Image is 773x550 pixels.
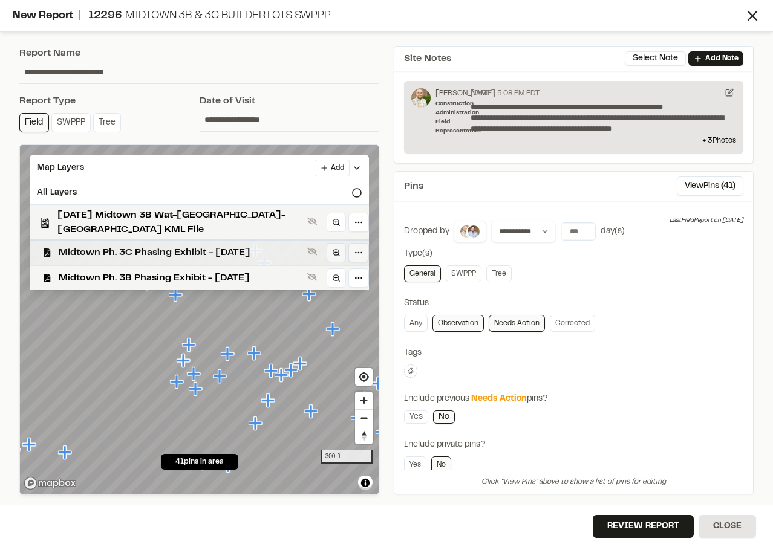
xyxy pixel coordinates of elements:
[305,244,319,259] button: Show layer
[293,356,309,372] div: Map marker
[187,366,203,382] div: Map marker
[275,367,290,383] div: Map marker
[404,179,423,193] span: Pins
[12,8,744,24] div: New Report
[59,245,302,260] span: Midtown Ph. 3C Phasing Exhibit - [DATE]
[431,456,451,473] a: No
[326,322,342,337] div: Map marker
[57,208,302,237] span: [DATE] Midtown 3B Wat-[GEOGRAPHIC_DATA]-[GEOGRAPHIC_DATA] KML File
[355,392,373,409] button: Zoom in
[404,225,449,238] div: Dropped by
[355,427,373,444] span: Reset bearing to north
[355,427,373,444] button: Reset bearing to north
[404,364,417,378] button: Edit Tags
[315,160,350,176] button: Add
[177,353,192,369] div: Map marker
[721,180,735,193] span: ( 41 )
[404,247,743,260] div: Type(s)
[59,271,302,285] span: Midtown Ph. 3B Phasing Exhibit - [DATE]
[670,216,743,225] div: Last Field Report on [DATE]
[327,268,346,288] a: Zoom to layer
[213,369,229,384] div: Map marker
[327,243,346,262] a: Zoom to layer
[471,88,540,99] p: [DATE] 5:08 PM EDT
[593,515,694,538] button: Review Report
[321,450,373,464] div: 300 ft
[404,265,441,282] a: General
[182,337,198,353] div: Map marker
[327,213,346,232] a: Zoom to layer
[394,470,753,494] div: Click "View Pins" above to show a list of pins for editing
[302,286,318,302] div: Map marker
[305,270,319,284] button: Show layer
[435,88,495,99] p: [PERSON_NAME]
[459,224,474,239] img: Sinuhe Perez
[705,53,739,64] p: Add Note
[404,51,451,66] span: Site Notes
[435,99,495,135] p: Construction Administration Field Representative
[677,176,743,196] button: ViewPins (41)
[432,315,484,332] a: Observation
[357,391,373,407] div: Map marker
[20,145,379,494] canvas: Map
[550,315,595,332] a: Corrected
[304,404,320,419] div: Map marker
[170,374,186,390] div: Map marker
[404,297,743,310] div: Status
[247,346,263,361] div: Map marker
[261,393,277,409] div: Map marker
[19,94,200,108] div: Report Type
[471,395,527,403] span: Needs Action
[30,181,369,204] div: All Layers
[175,456,224,467] span: 41 pins in area
[19,46,379,60] div: Report Name
[601,225,625,238] div: day(s)
[358,476,373,490] button: Toggle attribution
[249,416,264,432] div: Map marker
[351,410,367,426] div: Map marker
[376,424,391,440] div: Map marker
[331,163,344,173] span: Add
[200,94,380,108] div: Date of Visit
[404,410,428,424] a: Yes
[189,381,204,397] div: Map marker
[305,214,319,228] button: Show layer
[125,11,331,21] span: Midtown 3B & 3C Builder Lots SWPPP
[355,410,373,427] span: Zoom out
[466,224,481,239] img: Shawn Simons
[355,409,373,427] button: Zoom out
[284,363,300,378] div: Map marker
[486,265,512,282] a: Tree
[404,438,743,451] div: Include private pins?
[169,287,184,303] div: Map marker
[404,456,426,473] a: Yes
[404,392,743,406] div: Include previous pins?
[446,265,481,282] a: SWPPP
[221,346,236,362] div: Map marker
[264,363,280,379] div: Map marker
[404,315,428,332] a: Any
[404,346,743,360] div: Tags
[411,88,431,108] img: Sinuhe Perez
[355,368,373,386] button: Find my location
[433,410,455,424] a: No
[699,515,756,538] button: Close
[454,221,486,242] button: Sinuhe Perez, Shawn Simons
[489,315,545,332] a: Needs Action
[625,51,686,66] button: Select Note
[411,135,736,146] p: + 3 Photo s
